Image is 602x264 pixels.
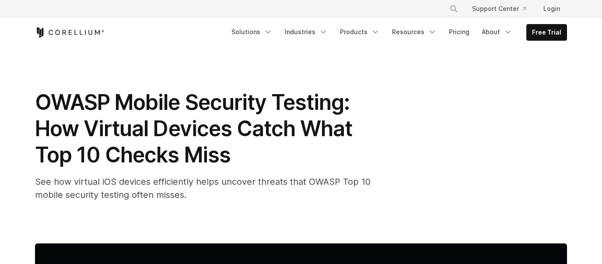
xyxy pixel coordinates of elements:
div: Navigation Menu [439,1,567,17]
a: Corellium Home [35,27,105,38]
a: Free Trial [527,25,567,40]
a: Solutions [226,24,278,40]
a: Pricing [444,24,475,40]
a: About [476,24,518,40]
a: Resources [387,24,442,40]
span: OWASP Mobile Security Testing: How Virtual Devices Catch What Top 10 Checks Miss [35,89,352,168]
button: Search [446,1,462,17]
a: Products [335,24,385,40]
a: Support Center [465,1,533,17]
div: Navigation Menu [226,24,567,41]
a: Industries [280,24,333,40]
span: See how virtual iOS devices efficiently helps uncover threats that OWASP Top 10 mobile security t... [35,176,371,200]
a: Login [536,1,567,17]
